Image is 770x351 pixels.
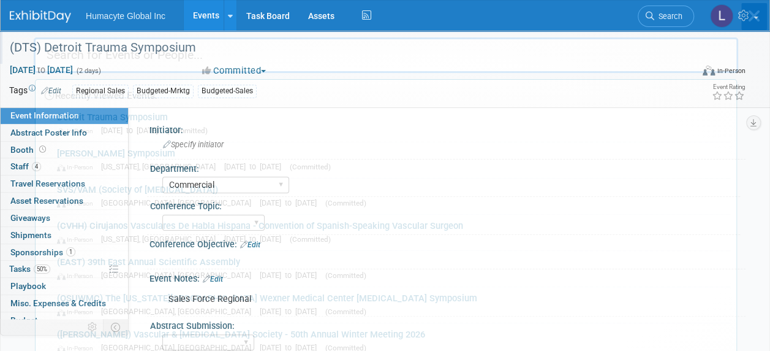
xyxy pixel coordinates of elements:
[101,162,222,171] span: [US_STATE], [GEOGRAPHIC_DATA]
[57,199,99,207] span: In-Person
[101,126,164,135] span: [DATE] to [DATE]
[290,235,331,244] span: (Committed)
[224,234,287,244] span: [DATE] to [DATE]
[51,142,730,178] a: [PERSON_NAME] Symposium In-Person [US_STATE], [GEOGRAPHIC_DATA] [DATE] to [DATE] (Committed)
[260,198,323,207] span: [DATE] to [DATE]
[51,179,730,214] a: SVS/VAM (Society of [MEDICAL_DATA]) In-Person [GEOGRAPHIC_DATA], [GEOGRAPHIC_DATA] [DATE] to [DAT...
[34,37,738,73] input: Search for Events or People...
[57,127,99,135] span: In-Person
[51,287,730,323] a: (OSUWMC) The [US_STATE][GEOGRAPHIC_DATA] Wexner Medical Center [MEDICAL_DATA] Symposium In-Person...
[51,251,730,287] a: (EAST) 39th East Annual Scientific Assembly In-Person [GEOGRAPHIC_DATA], [GEOGRAPHIC_DATA] [DATE]...
[101,307,257,316] span: [GEOGRAPHIC_DATA], [GEOGRAPHIC_DATA]
[101,271,257,280] span: [GEOGRAPHIC_DATA], [GEOGRAPHIC_DATA]
[57,163,99,171] span: In-Person
[325,271,366,280] span: (Committed)
[101,234,222,244] span: [US_STATE], [GEOGRAPHIC_DATA]
[260,271,323,280] span: [DATE] to [DATE]
[101,198,257,207] span: [GEOGRAPHIC_DATA], [GEOGRAPHIC_DATA]
[42,80,730,106] div: Recently Viewed Events:
[224,162,287,171] span: [DATE] to [DATE]
[57,308,99,316] span: In-Person
[260,307,323,316] span: [DATE] to [DATE]
[57,236,99,244] span: In-Person
[325,199,366,207] span: (Committed)
[290,163,331,171] span: (Committed)
[325,307,366,316] span: (Committed)
[51,215,730,250] a: (CVHH) Cirujanos Vasculares De Habla Hispana - Convention of Spanish-Speaking Vascular Surgeon In...
[167,126,208,135] span: (Committed)
[51,106,730,142] a: Detroit Trauma Symposium In-Person [DATE] to [DATE] (Committed)
[57,272,99,280] span: In-Person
